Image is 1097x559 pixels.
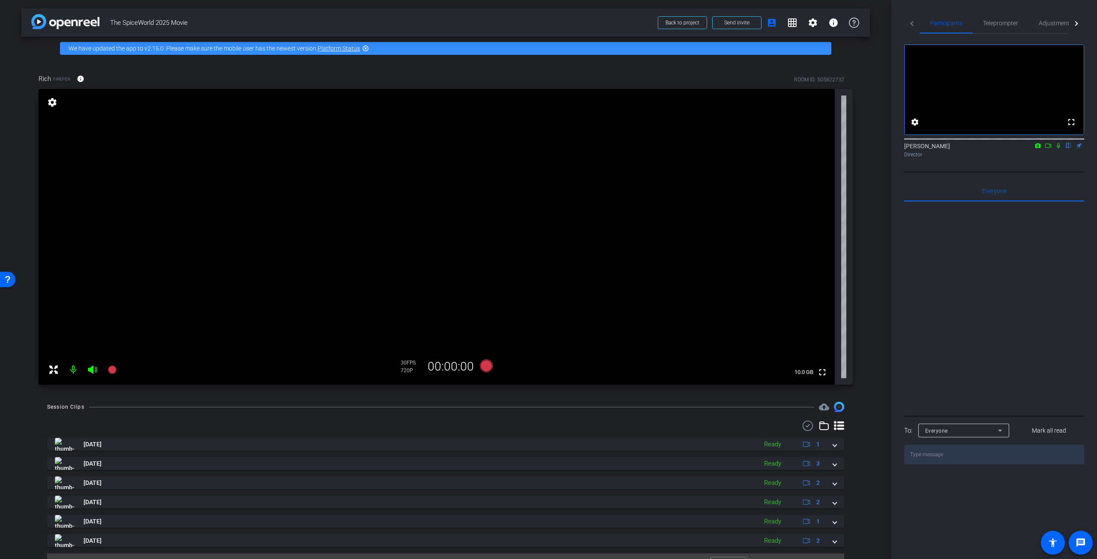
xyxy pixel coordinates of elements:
[791,367,816,377] span: 10.0 GB
[760,497,785,507] div: Ready
[110,14,653,31] span: The SpiceWorld 2025 Movie
[724,19,749,26] span: Send invite
[816,459,820,468] span: 3
[1032,426,1066,435] span: Mark all read
[794,76,844,84] div: ROOM ID: 505822732
[422,359,480,374] div: 00:00:00
[47,403,84,411] div: Session Clips
[760,536,785,546] div: Ready
[47,515,844,528] mat-expansion-panel-header: thumb-nail[DATE]Ready1
[84,536,102,545] span: [DATE]
[84,459,102,468] span: [DATE]
[407,360,416,366] span: FPS
[1014,423,1085,438] button: Mark all read
[819,402,829,412] span: Destinations for your clips
[816,478,820,487] span: 2
[401,359,422,366] div: 30
[362,45,369,52] mat-icon: highlight_off
[47,496,844,508] mat-expansion-panel-header: thumb-nail[DATE]Ready2
[84,498,102,507] span: [DATE]
[904,426,912,436] div: To:
[760,478,785,488] div: Ready
[817,367,827,377] mat-icon: fullscreen
[1048,538,1058,548] mat-icon: accessibility
[1066,117,1076,127] mat-icon: fullscreen
[84,440,102,449] span: [DATE]
[816,498,820,507] span: 2
[983,20,1018,26] span: Teleprompter
[787,18,797,28] mat-icon: grid_on
[904,151,1084,158] div: Director
[930,20,962,26] span: Participants
[816,517,820,526] span: 1
[819,402,829,412] mat-icon: cloud_upload
[47,476,844,489] mat-expansion-panel-header: thumb-nail[DATE]Ready2
[60,42,831,55] div: We have updated the app to v2.15.0. Please make sure the mobile user has the newest version.
[712,16,761,29] button: Send invite
[760,459,785,469] div: Ready
[910,117,920,127] mat-icon: settings
[760,439,785,449] div: Ready
[1064,141,1074,149] mat-icon: flip
[665,20,699,26] span: Back to project
[767,18,777,28] mat-icon: account_box
[1076,538,1086,548] mat-icon: message
[925,428,948,434] span: Everyone
[55,457,74,470] img: thumb-nail
[55,476,74,489] img: thumb-nail
[816,536,820,545] span: 2
[760,517,785,526] div: Ready
[84,517,102,526] span: [DATE]
[1039,20,1073,26] span: Adjustments
[39,74,51,84] span: Rich
[47,534,844,547] mat-expansion-panel-header: thumb-nail[DATE]Ready2
[982,188,1007,194] span: Everyone
[47,457,844,470] mat-expansion-panel-header: thumb-nail[DATE]Ready3
[53,76,70,82] span: Firefox
[55,534,74,547] img: thumb-nail
[55,438,74,451] img: thumb-nail
[55,515,74,528] img: thumb-nail
[47,438,844,451] mat-expansion-panel-header: thumb-nail[DATE]Ready1
[808,18,818,28] mat-icon: settings
[318,45,360,52] a: Platform Status
[31,14,99,29] img: app-logo
[55,496,74,508] img: thumb-nail
[84,478,102,487] span: [DATE]
[816,440,820,449] span: 1
[658,16,707,29] button: Back to project
[401,367,422,374] div: 720P
[834,402,844,412] img: Session clips
[77,75,84,83] mat-icon: info
[828,18,839,28] mat-icon: info
[46,97,58,108] mat-icon: settings
[904,142,1084,158] div: [PERSON_NAME]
